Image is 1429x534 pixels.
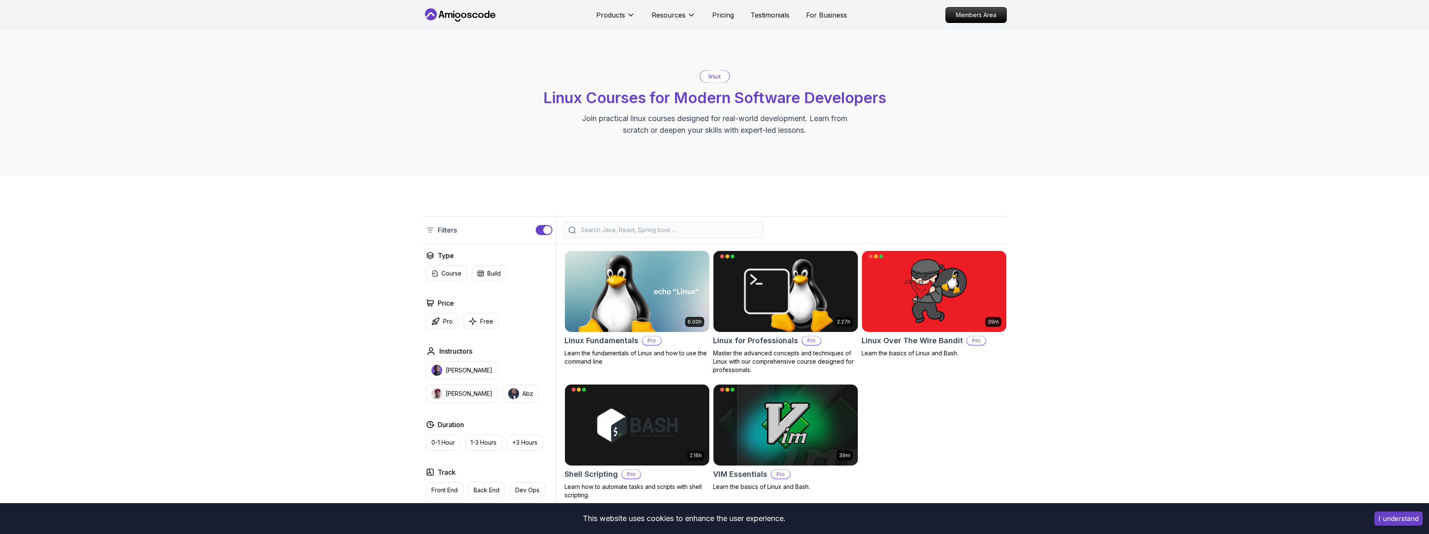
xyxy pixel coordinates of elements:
p: Pro [771,470,790,478]
h2: Price [438,298,454,308]
h2: Linux Fundamentals [565,335,638,347]
a: Pricing [712,10,734,20]
button: +3 Hours [507,435,543,450]
p: Dev Ops [515,486,539,494]
h2: Type [438,251,454,261]
h2: Duration [438,420,464,430]
p: Learn how to automate tasks and scripts with shell scripting. [565,483,710,499]
input: Search Java, React, Spring boot ... [579,226,758,234]
p: Pro [622,470,640,478]
img: VIM Essentials card [713,385,858,466]
button: Dev Ops [510,482,545,498]
button: Pro [426,313,458,329]
p: +3 Hours [512,438,537,447]
p: 2.16h [690,452,702,459]
p: Course [441,269,461,278]
button: Resources [652,10,696,27]
h2: Instructors [439,346,472,356]
p: Back End [474,486,499,494]
p: Learn the fundamentals of Linux and how to use the command line [565,349,710,366]
a: Members Area [945,7,1007,23]
a: Linux Fundamentals card6.00hLinux FundamentalsProLearn the fundamentals of Linux and how to use t... [565,251,710,366]
img: Linux Over The Wire Bandit card [862,251,1006,332]
button: 0-1 Hour [426,435,460,450]
p: Free [480,317,493,326]
p: Build [487,269,501,278]
h2: Track [438,467,456,477]
p: [PERSON_NAME] [446,390,492,398]
img: instructor img [508,388,519,399]
a: Linux Over The Wire Bandit card39mLinux Over The Wire BanditProLearn the basics of Linux and Bash. [862,251,1007,357]
p: Pro [967,337,985,345]
button: Back End [468,482,505,498]
p: linux [708,72,721,81]
p: Pro [443,317,453,326]
p: Members Area [946,8,1006,23]
h2: Linux Over The Wire Bandit [862,335,963,347]
p: 1-3 Hours [471,438,496,447]
button: instructor img[PERSON_NAME] [426,361,498,380]
button: Accept cookies [1374,511,1423,526]
p: 6.00h [688,319,702,325]
button: Free [463,313,499,329]
button: instructor img[PERSON_NAME] [426,385,498,403]
p: Abz [522,390,533,398]
p: Join practical linux courses designed for real-world development. Learn from scratch or deepen yo... [575,113,855,136]
img: Linux for Professionals card [713,251,858,332]
div: This website uses cookies to enhance the user experience. [6,509,1362,528]
p: [PERSON_NAME] [446,366,492,375]
p: Pro [802,337,821,345]
p: 39m [839,452,850,459]
button: Build [472,266,506,281]
a: For Business [806,10,847,20]
button: Products [596,10,635,27]
a: VIM Essentials card39mVIM EssentialsProLearn the basics of Linux and Bash. [713,384,858,491]
img: Shell Scripting card [565,385,709,466]
p: Pro [643,337,661,345]
button: Course [426,266,467,281]
h2: Shell Scripting [565,468,618,480]
h2: Linux for Professionals [713,335,798,347]
p: 39m [988,319,999,325]
button: instructor imgAbz [503,385,539,403]
span: Linux Courses for Modern Software Developers [543,89,886,107]
a: Shell Scripting card2.16hShell ScriptingProLearn how to automate tasks and scripts with shell scr... [565,384,710,499]
img: instructor img [431,388,442,399]
a: Testimonials [751,10,789,20]
p: 2.27h [837,319,850,325]
p: Master the advanced concepts and techniques of Linux with our comprehensive course designed for p... [713,349,858,374]
button: Front End [426,482,463,498]
img: Linux Fundamentals card [565,251,709,332]
img: instructor img [431,365,442,376]
p: Learn the basics of Linux and Bash. [713,483,858,491]
p: Learn the basics of Linux and Bash. [862,349,1007,357]
a: Linux for Professionals card2.27hLinux for ProfessionalsProMaster the advanced concepts and techn... [713,251,858,374]
h2: VIM Essentials [713,468,767,480]
button: 1-3 Hours [465,435,502,450]
p: Filters [438,225,457,235]
p: Front End [431,486,458,494]
p: Resources [652,10,686,20]
p: Products [596,10,625,20]
p: 0-1 Hour [431,438,455,447]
